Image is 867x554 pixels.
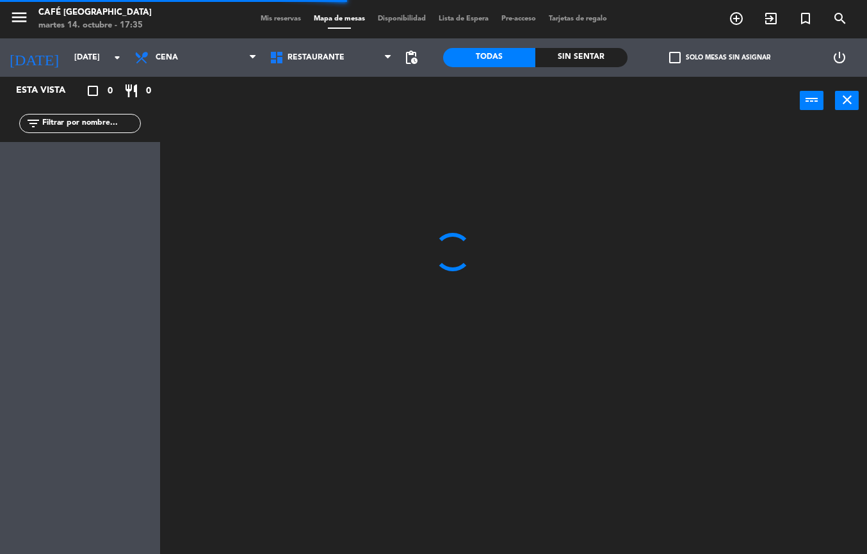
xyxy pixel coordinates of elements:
[307,15,371,22] span: Mapa de mesas
[835,91,859,110] button: close
[432,15,495,22] span: Lista de Espera
[146,84,151,99] span: 0
[403,50,419,65] span: pending_actions
[798,11,813,26] i: turned_in_not
[832,50,847,65] i: power_settings_new
[535,48,628,67] div: Sin sentar
[6,83,92,99] div: Esta vista
[729,11,744,26] i: add_circle_outline
[26,116,41,131] i: filter_list
[495,15,542,22] span: Pre-acceso
[763,11,779,26] i: exit_to_app
[254,15,307,22] span: Mis reservas
[38,6,152,19] div: Café [GEOGRAPHIC_DATA]
[288,53,344,62] span: Restaurante
[41,116,140,131] input: Filtrar por nombre...
[156,53,178,62] span: Cena
[839,92,855,107] i: close
[109,50,125,65] i: arrow_drop_down
[542,15,613,22] span: Tarjetas de regalo
[832,11,848,26] i: search
[10,8,29,27] i: menu
[124,83,139,99] i: restaurant
[371,15,432,22] span: Disponibilidad
[10,8,29,31] button: menu
[669,52,681,63] span: check_box_outline_blank
[804,92,820,107] i: power_input
[108,84,113,99] span: 0
[669,52,770,63] label: Solo mesas sin asignar
[443,48,535,67] div: Todas
[800,91,823,110] button: power_input
[85,83,101,99] i: crop_square
[38,19,152,32] div: martes 14. octubre - 17:35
